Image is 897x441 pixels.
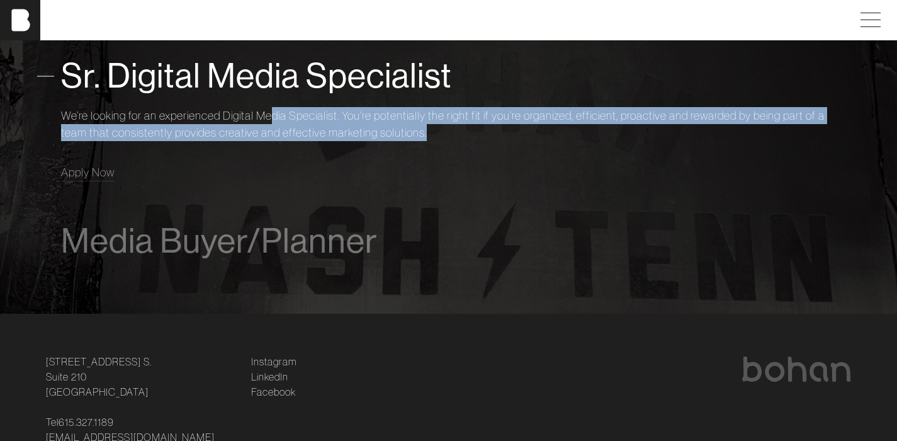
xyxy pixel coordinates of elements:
img: bohan logo [741,357,852,382]
a: Facebook [251,384,296,399]
a: 615.327.1189 [59,415,114,430]
a: [STREET_ADDRESS] S.Suite 210[GEOGRAPHIC_DATA] [46,354,152,399]
p: We’re looking for an experienced Digital Media Specialist. You’re potentially the right fit if yo... [61,107,837,141]
a: LinkedIn [251,369,288,384]
span: Sr. Digital Media Specialist [61,57,452,95]
span: Media Buyer/Planner [61,222,378,260]
a: Instagram [251,354,296,369]
span: Apply Now [61,165,115,180]
a: Apply Now [61,164,115,181]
